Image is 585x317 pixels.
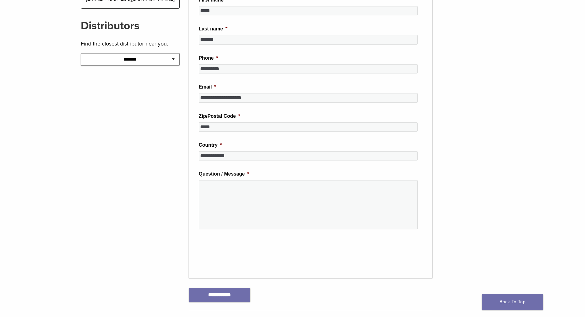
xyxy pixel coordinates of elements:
[199,55,218,61] label: Phone
[81,39,180,48] p: Find the closest distributor near you:
[199,171,249,177] label: Question / Message
[81,18,180,33] h2: Distributors
[199,26,227,32] label: Last name
[199,113,240,120] label: Zip/Postal Code
[482,294,543,310] a: Back To Top
[199,142,222,149] label: Country
[199,84,216,90] label: Email
[199,239,292,263] iframe: reCAPTCHA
